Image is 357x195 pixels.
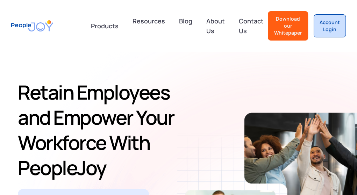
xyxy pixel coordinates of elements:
a: Blog [175,13,197,38]
div: Products [87,19,123,33]
a: Contact Us [235,13,268,38]
div: Account Login [320,19,340,33]
h1: Retain Employees and Empower Your Workforce With PeopleJoy [18,80,185,180]
a: Download our Whitepaper [268,11,308,41]
a: About Us [202,13,229,38]
a: Resources [128,13,169,38]
div: Download our Whitepaper [273,15,302,36]
a: Account Login [314,14,346,37]
a: home [11,16,53,36]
